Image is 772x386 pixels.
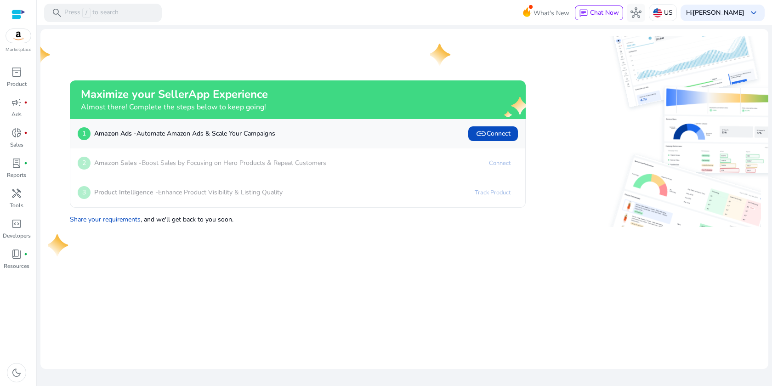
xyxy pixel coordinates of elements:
[630,7,641,18] span: hub
[468,126,518,141] button: linkConnect
[11,158,22,169] span: lab_profile
[11,110,22,119] p: Ads
[78,127,91,140] p: 1
[94,129,275,138] p: Automate Amazon Ads & Scale Your Campaigns
[94,188,158,197] b: Product Intelligence -
[11,188,22,199] span: handyman
[48,234,70,256] img: one-star.svg
[81,88,268,101] h2: Maximize your SellerApp Experience
[70,215,141,224] a: Share your requirements
[11,249,22,260] span: book_4
[24,252,28,256] span: fiber_manual_record
[4,262,29,270] p: Resources
[70,211,526,224] p: , and we'll get back to you soon.
[748,7,759,18] span: keyboard_arrow_down
[430,44,452,66] img: one-star.svg
[78,157,91,170] p: 2
[10,141,23,149] p: Sales
[6,46,31,53] p: Marketplace
[11,127,22,138] span: donut_small
[693,8,744,17] b: [PERSON_NAME]
[29,44,51,66] img: one-star.svg
[24,131,28,135] span: fiber_manual_record
[579,9,588,18] span: chat
[575,6,623,20] button: chatChat Now
[11,367,22,378] span: dark_mode
[94,129,136,138] b: Amazon Ads -
[64,8,119,18] p: Press to search
[664,5,673,21] p: US
[10,201,23,210] p: Tools
[94,159,142,167] b: Amazon Sales -
[94,187,283,197] p: Enhance Product Visibility & Listing Quality
[686,10,744,16] p: Hi
[6,29,31,43] img: amazon.svg
[653,8,662,17] img: us.svg
[482,156,518,170] a: Connect
[7,80,27,88] p: Product
[78,186,91,199] p: 3
[24,101,28,104] span: fiber_manual_record
[94,158,326,168] p: Boost Sales by Focusing on Hero Products & Repeat Customers
[51,7,62,18] span: search
[11,67,22,78] span: inventory_2
[467,185,518,200] a: Track Product
[534,5,569,21] span: What's New
[7,171,26,179] p: Reports
[3,232,31,240] p: Developers
[627,4,645,22] button: hub
[81,103,268,112] h4: Almost there! Complete the steps below to keep going!
[24,161,28,165] span: fiber_manual_record
[590,8,619,17] span: Chat Now
[82,8,91,18] span: /
[11,97,22,108] span: campaign
[476,128,511,139] span: Connect
[476,128,487,139] span: link
[11,218,22,229] span: code_blocks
